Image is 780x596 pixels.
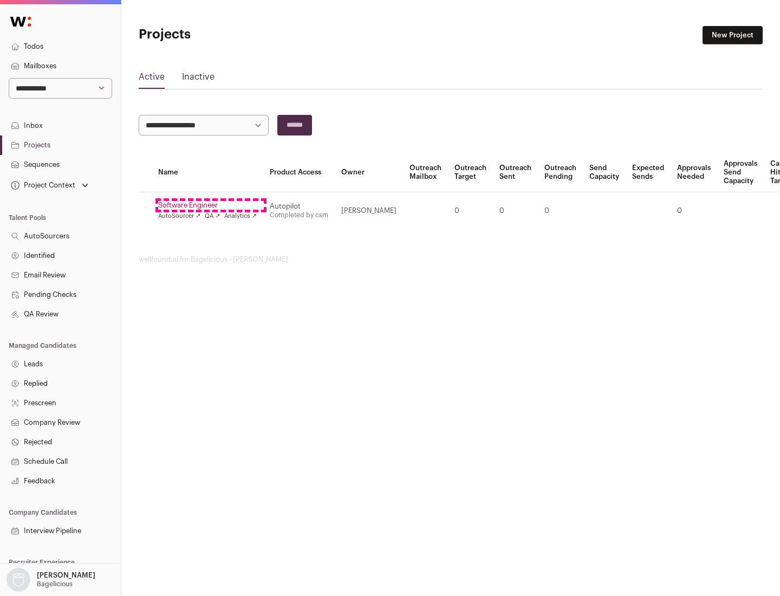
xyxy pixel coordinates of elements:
[335,153,403,192] th: Owner
[448,192,493,230] td: 0
[538,192,583,230] td: 0
[9,178,90,193] button: Open dropdown
[270,212,328,218] a: Completed by csm
[4,568,97,592] button: Open dropdown
[671,192,717,230] td: 0
[4,11,37,33] img: Wellfound
[182,70,214,88] a: Inactive
[493,192,538,230] td: 0
[37,571,95,580] p: [PERSON_NAME]
[205,212,220,221] a: QA ↗
[270,202,328,211] div: Autopilot
[37,580,73,588] p: Bagelicious
[139,255,763,264] footer: wellfound:ai for Bagelicious - [PERSON_NAME]
[158,212,200,221] a: AutoSourcer ↗
[6,568,30,592] img: nopic.png
[493,153,538,192] th: Outreach Sent
[671,153,717,192] th: Approvals Needed
[224,212,256,221] a: Analytics ↗
[158,201,257,210] a: Software Engineer
[139,70,165,88] a: Active
[263,153,335,192] th: Product Access
[703,26,763,44] a: New Project
[403,153,448,192] th: Outreach Mailbox
[152,153,263,192] th: Name
[538,153,583,192] th: Outreach Pending
[9,181,75,190] div: Project Context
[448,153,493,192] th: Outreach Target
[335,192,403,230] td: [PERSON_NAME]
[583,153,626,192] th: Send Capacity
[717,153,764,192] th: Approvals Send Capacity
[626,153,671,192] th: Expected Sends
[139,26,347,43] h1: Projects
